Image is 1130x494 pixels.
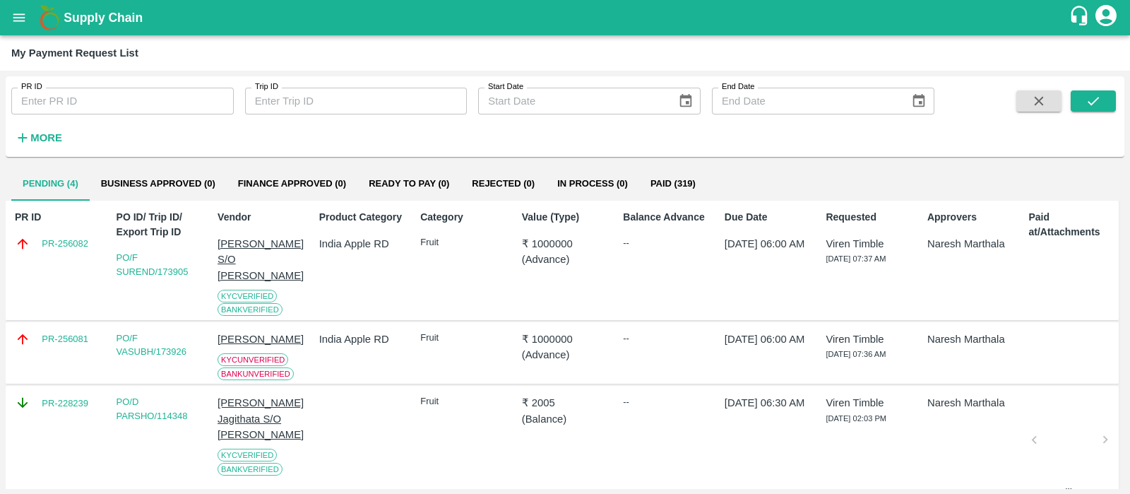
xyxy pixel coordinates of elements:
[11,44,138,62] div: My Payment Request List
[42,396,88,411] a: PR-228239
[117,210,203,240] p: PO ID/ Trip ID/ Export Trip ID
[826,254,886,263] span: [DATE] 07:37 AM
[826,395,912,411] p: Viren Timble
[623,210,709,225] p: Balance Advance
[21,81,42,93] label: PR ID
[460,167,546,201] button: Rejected (0)
[725,395,811,411] p: [DATE] 06:30 AM
[725,236,811,252] p: [DATE] 06:00 AM
[35,4,64,32] img: logo
[420,395,506,408] p: Fruit
[218,331,304,347] p: [PERSON_NAME]
[826,414,886,423] span: [DATE] 02:03 PM
[522,395,608,411] p: ₹ 2005
[64,8,1069,28] a: Supply Chain
[117,333,187,358] a: PO/F VASUBH/173926
[1028,210,1114,240] p: Paid at/Attachments
[218,236,304,283] p: [PERSON_NAME] S/O [PERSON_NAME]
[15,210,101,225] p: PR ID
[420,210,506,225] p: Category
[725,210,811,225] p: Due Date
[420,331,506,345] p: Fruit
[30,132,62,143] strong: More
[522,347,608,363] p: ( Advance )
[725,331,811,347] p: [DATE] 06:00 AM
[218,463,282,476] span: Bank Verified
[42,237,88,251] a: PR-256082
[478,88,666,114] input: Start Date
[522,331,608,347] p: ₹ 1000000
[826,210,912,225] p: Requested
[319,210,405,225] p: Product Category
[522,252,608,267] p: ( Advance )
[117,396,188,421] a: PO/D PARSHO/114348
[218,449,277,461] span: KYC Verified
[64,11,143,25] b: Supply Chain
[11,126,66,150] button: More
[319,236,405,252] p: India Apple RD
[623,236,709,250] div: --
[927,331,1013,347] p: Naresh Marthala
[623,331,709,346] div: --
[1093,3,1119,33] div: account of current user
[488,81,523,93] label: Start Date
[420,236,506,249] p: Fruit
[218,303,282,316] span: Bank Verified
[42,332,88,346] a: PR-256081
[255,81,278,93] label: Trip ID
[218,210,304,225] p: Vendor
[826,236,912,252] p: Viren Timble
[522,411,608,427] p: ( Balance )
[546,167,639,201] button: In Process (0)
[522,210,608,225] p: Value (Type)
[722,81,754,93] label: End Date
[712,88,900,114] input: End Date
[245,88,468,114] input: Enter Trip ID
[218,353,288,366] span: KYC Unverified
[522,236,608,252] p: ₹ 1000000
[11,167,90,201] button: Pending (4)
[218,290,277,302] span: KYC Verified
[218,367,294,380] span: Bank Unverified
[826,331,912,347] p: Viren Timble
[927,236,1013,252] p: Naresh Marthala
[117,252,189,277] a: PO/F SUREND/173905
[927,210,1013,225] p: Approvers
[218,395,304,442] p: [PERSON_NAME] Jagithata S/O [PERSON_NAME]
[319,331,405,347] p: India Apple RD
[639,167,707,201] button: Paid (319)
[623,395,709,409] div: --
[905,88,932,114] button: Choose date
[11,88,234,114] input: Enter PR ID
[357,167,460,201] button: Ready To Pay (0)
[90,167,227,201] button: Business Approved (0)
[1069,5,1093,30] div: customer-support
[227,167,357,201] button: Finance Approved (0)
[3,1,35,34] button: open drawer
[927,395,1013,411] p: Naresh Marthala
[672,88,699,114] button: Choose date
[826,350,886,358] span: [DATE] 07:36 AM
